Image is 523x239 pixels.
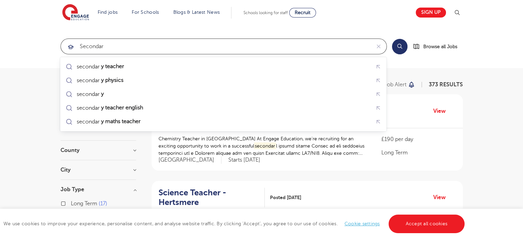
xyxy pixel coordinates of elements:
[77,91,105,98] div: secondar
[159,156,221,164] span: [GEOGRAPHIC_DATA]
[373,116,384,127] button: Fill query with "secondary maths teacher"
[159,188,265,208] a: Science Teacher - Hertsmere
[373,75,384,86] button: Fill query with "secondary physics"
[71,200,97,207] span: Long Term
[71,200,75,205] input: Long Term 17
[295,10,310,15] span: Recruit
[371,39,386,54] button: Clear
[159,188,259,208] h2: Science Teacher - Hertsmere
[61,148,136,153] h3: County
[381,149,456,157] p: Long Term
[3,221,466,226] span: We use cookies to improve your experience, personalise content, and analyse website traffic. By c...
[77,63,125,70] div: secondar
[77,105,144,111] div: secondar
[159,135,368,157] p: Chemistry Teacher in [GEOGRAPHIC_DATA] At Engage Education, we’re recruiting for an exciting oppo...
[392,39,407,54] button: Search
[61,167,136,173] h3: City
[373,89,384,99] button: Fill query with "secondary"
[100,76,124,84] mark: y physics
[61,39,371,54] input: Submit
[63,60,384,129] ul: Submit
[61,39,387,54] div: Submit
[289,8,316,18] a: Recruit
[381,135,456,143] p: £190 per day
[429,82,463,88] span: 373 RESULTS
[98,10,118,15] a: Find jobs
[433,193,451,202] a: View
[389,215,465,233] a: Accept all cookies
[243,10,288,15] span: Schools looking for staff
[371,82,415,87] button: Save job alert
[77,118,141,125] div: secondar
[61,187,136,192] h3: Job Type
[433,107,451,116] a: View
[413,43,463,51] a: Browse all Jobs
[345,221,380,226] a: Cookie settings
[254,142,276,150] mark: secondar
[173,10,220,15] a: Blogs & Latest News
[100,90,105,98] mark: y
[100,117,141,126] mark: y maths teacher
[132,10,159,15] a: For Schools
[77,77,124,84] div: secondar
[228,156,260,164] p: Starts [DATE]
[100,62,125,70] mark: y teacher
[270,194,301,201] span: Posted [DATE]
[99,200,107,207] span: 17
[416,8,446,18] a: Sign up
[371,82,406,87] p: Save job alert
[423,43,457,51] span: Browse all Jobs
[100,104,144,112] mark: y teacher english
[373,102,384,113] button: Fill query with "secondary teacher english"
[373,61,384,72] button: Fill query with "secondary teacher"
[62,4,89,21] img: Engage Education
